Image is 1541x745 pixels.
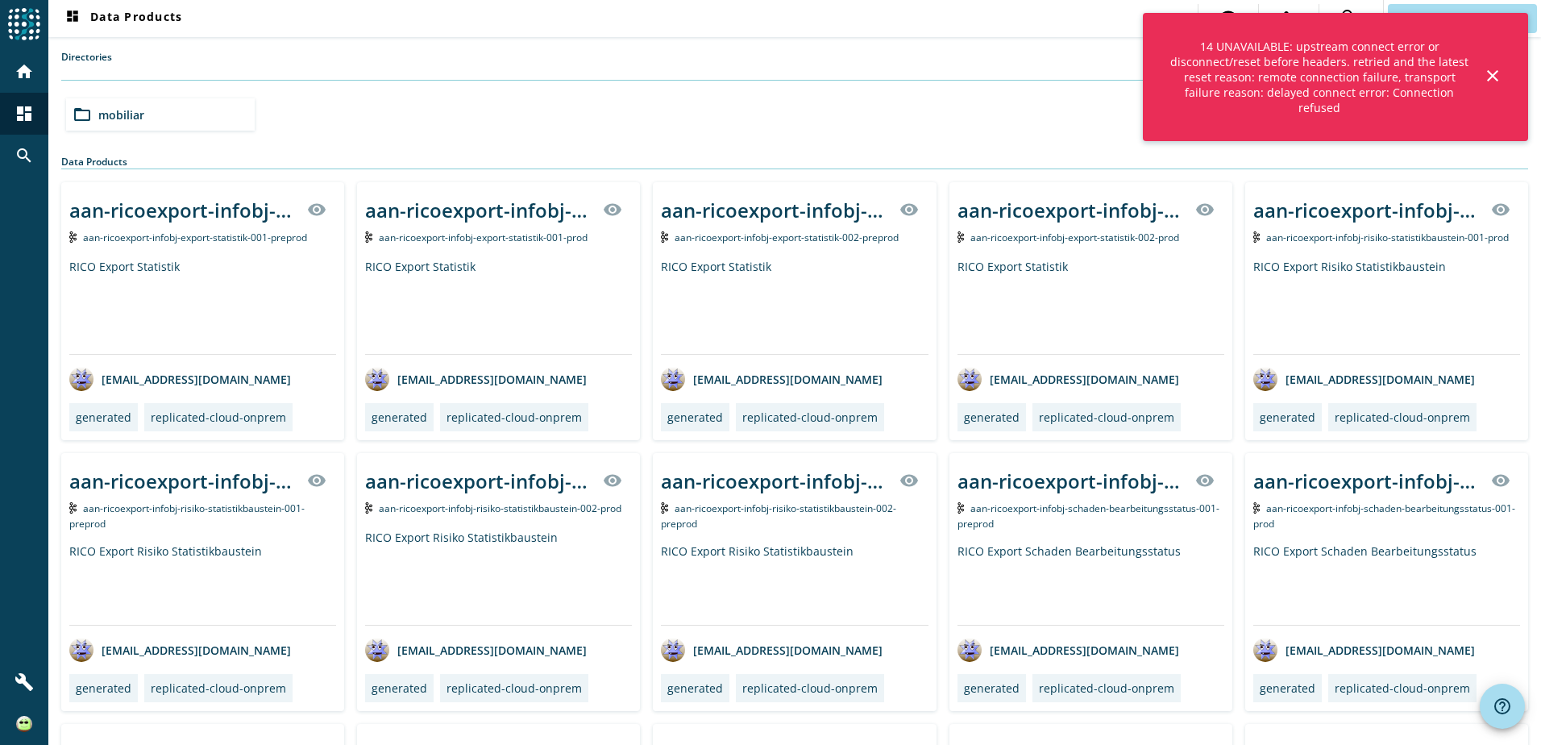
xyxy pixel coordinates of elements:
div: replicated-cloud-onprem [742,410,878,425]
span: Kafka Topic: aan-ricoexport-infobj-export-statistik-002-prod [970,231,1179,244]
div: [EMAIL_ADDRESS][DOMAIN_NAME] [69,638,291,662]
div: [EMAIL_ADDRESS][DOMAIN_NAME] [365,638,587,662]
span: Kafka Topic: aan-ricoexport-infobj-export-statistik-002-preprod [675,231,899,244]
div: RICO Export Risiko Statistikbaustein [365,530,632,625]
img: Kafka Topic: aan-ricoexport-infobj-risiko-statistikbaustein-002-prod [365,502,372,514]
div: replicated-cloud-onprem [447,410,582,425]
span: Kafka Topic: aan-ricoexport-infobj-risiko-statistikbaustein-002-prod [379,502,621,515]
div: RICO Export Risiko Statistikbaustein [661,543,928,625]
mat-icon: visibility [899,471,919,490]
div: aan-ricoexport-infobj-export-statistik-002-_stage_ [661,197,889,223]
mat-icon: build [15,672,34,692]
mat-icon: folder_open [73,105,92,124]
div: aan-ricoexport-infobj-risiko-statistikbaustein-001-_stage_ [69,468,297,494]
mat-icon: visibility [1491,471,1510,490]
img: Kafka Topic: aan-ricoexport-infobj-schaden-bearbeitungsstatus-001-prod [1253,502,1261,514]
img: avatar [661,367,685,391]
span: mobiliar [98,107,144,123]
div: RICO Export Statistik [365,259,632,354]
div: aan-ricoexport-infobj-schaden-bearbeitungsstatus-001-_stage_ [1253,468,1481,494]
img: avatar [365,367,389,391]
div: Data Products [61,155,1528,169]
div: [EMAIL_ADDRESS][DOMAIN_NAME] [1253,367,1475,391]
mat-icon: visibility [899,200,919,219]
div: aan-ricoexport-infobj-export-statistik-002-_stage_ [957,197,1186,223]
mat-icon: visibility [1491,200,1510,219]
div: aan-ricoexport-infobj-export-statistik-001-_stage_ [365,197,593,223]
div: aan-ricoexport-infobj-risiko-statistikbaustein-002-_stage_ [661,468,889,494]
div: aan-ricoexport-infobj-risiko-statistikbaustein-001-_stage_ [1253,197,1481,223]
div: RICO Export Risiko Statistikbaustein [69,543,336,625]
mat-icon: search [15,146,34,165]
img: spoud-logo.svg [8,8,40,40]
img: avatar [1253,367,1277,391]
mat-icon: visibility [603,200,622,219]
img: Kafka Topic: aan-ricoexport-infobj-export-statistik-002-preprod [661,231,668,243]
div: [EMAIL_ADDRESS][DOMAIN_NAME] [365,367,587,391]
img: avatar [365,638,389,662]
div: [EMAIL_ADDRESS][DOMAIN_NAME] [661,638,883,662]
mat-icon: dashboard [15,104,34,123]
span: Kafka Topic: aan-ricoexport-infobj-risiko-statistikbaustein-002-preprod [661,502,896,531]
div: 14 UNAVAILABLE: upstream connect error or disconnect/reset before headers. retried and the latest... [1162,32,1477,122]
div: [EMAIL_ADDRESS][DOMAIN_NAME] [1253,638,1475,662]
div: generated [372,410,427,425]
div: [EMAIL_ADDRESS][DOMAIN_NAME] [69,367,291,391]
div: replicated-cloud-onprem [1335,410,1470,425]
img: 8ed1b500aa7f3b22211e874aaf9d1e0e [16,716,32,732]
div: generated [76,680,131,696]
div: replicated-cloud-onprem [1335,680,1470,696]
div: generated [1260,410,1315,425]
div: RICO Export Risiko Statistikbaustein [1253,259,1520,354]
img: Kafka Topic: aan-ricoexport-infobj-schaden-bearbeitungsstatus-001-preprod [957,502,965,514]
mat-icon: help_outline [1493,697,1512,716]
span: Kafka Topic: aan-ricoexport-infobj-export-statistik-001-preprod [83,231,307,244]
span: Kafka Topic: aan-ricoexport-infobj-risiko-statistikbaustein-001-prod [1266,231,1509,244]
img: Kafka Topic: aan-ricoexport-infobj-export-statistik-001-preprod [69,231,77,243]
div: generated [667,680,723,696]
img: Kafka Topic: aan-ricoexport-infobj-risiko-statistikbaustein-001-prod [1253,231,1261,243]
div: replicated-cloud-onprem [151,680,286,696]
div: replicated-cloud-onprem [742,680,878,696]
img: Kafka Topic: aan-ricoexport-infobj-export-statistik-002-prod [957,231,965,243]
button: Data Products [56,4,189,33]
div: generated [372,680,427,696]
div: replicated-cloud-onprem [1039,680,1174,696]
div: generated [76,410,131,425]
div: replicated-cloud-onprem [447,680,582,696]
div: RICO Export Statistik [957,259,1224,354]
img: avatar [957,638,982,662]
mat-icon: visibility [603,471,622,490]
div: aan-ricoexport-infobj-risiko-statistikbaustein-002-_stage_ [365,468,593,494]
img: avatar [69,367,93,391]
img: avatar [957,367,982,391]
mat-icon: visibility [307,471,326,490]
div: [EMAIL_ADDRESS][DOMAIN_NAME] [957,638,1179,662]
div: [EMAIL_ADDRESS][DOMAIN_NAME] [661,367,883,391]
span: Kafka Topic: aan-ricoexport-infobj-schaden-bearbeitungsstatus-001-preprod [957,502,1220,531]
div: generated [964,410,1020,425]
img: Kafka Topic: aan-ricoexport-infobj-risiko-statistikbaustein-002-preprod [661,502,668,514]
span: Kafka Topic: aan-ricoexport-infobj-risiko-statistikbaustein-001-preprod [69,502,305,531]
div: generated [964,680,1020,696]
mat-icon: dashboard [63,9,82,28]
div: [EMAIL_ADDRESS][DOMAIN_NAME] [957,367,1179,391]
img: Kafka Topic: aan-ricoexport-infobj-risiko-statistikbaustein-001-preprod [69,502,77,514]
div: aan-ricoexport-infobj-export-statistik-001-_stage_ [69,197,297,223]
mat-icon: visibility [1195,471,1215,490]
div: RICO Export Schaden Bearbeitungsstatus [957,543,1224,625]
div: RICO Export Statistik [69,259,336,354]
div: replicated-cloud-onprem [1039,410,1174,425]
label: Directories [61,50,112,80]
div: RICO Export Statistik [661,259,928,354]
div: generated [667,410,723,425]
img: avatar [69,638,93,662]
span: Kafka Topic: aan-ricoexport-infobj-schaden-bearbeitungsstatus-001-prod [1253,502,1516,531]
mat-icon: home [15,62,34,81]
mat-icon: close [1483,66,1502,85]
span: Kafka Topic: aan-ricoexport-infobj-export-statistik-001-prod [379,231,588,244]
div: aan-ricoexport-infobj-schaden-bearbeitungsstatus-001-_stage_ [957,468,1186,494]
div: replicated-cloud-onprem [151,410,286,425]
img: avatar [1253,638,1277,662]
img: Kafka Topic: aan-ricoexport-infobj-export-statistik-001-prod [365,231,372,243]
